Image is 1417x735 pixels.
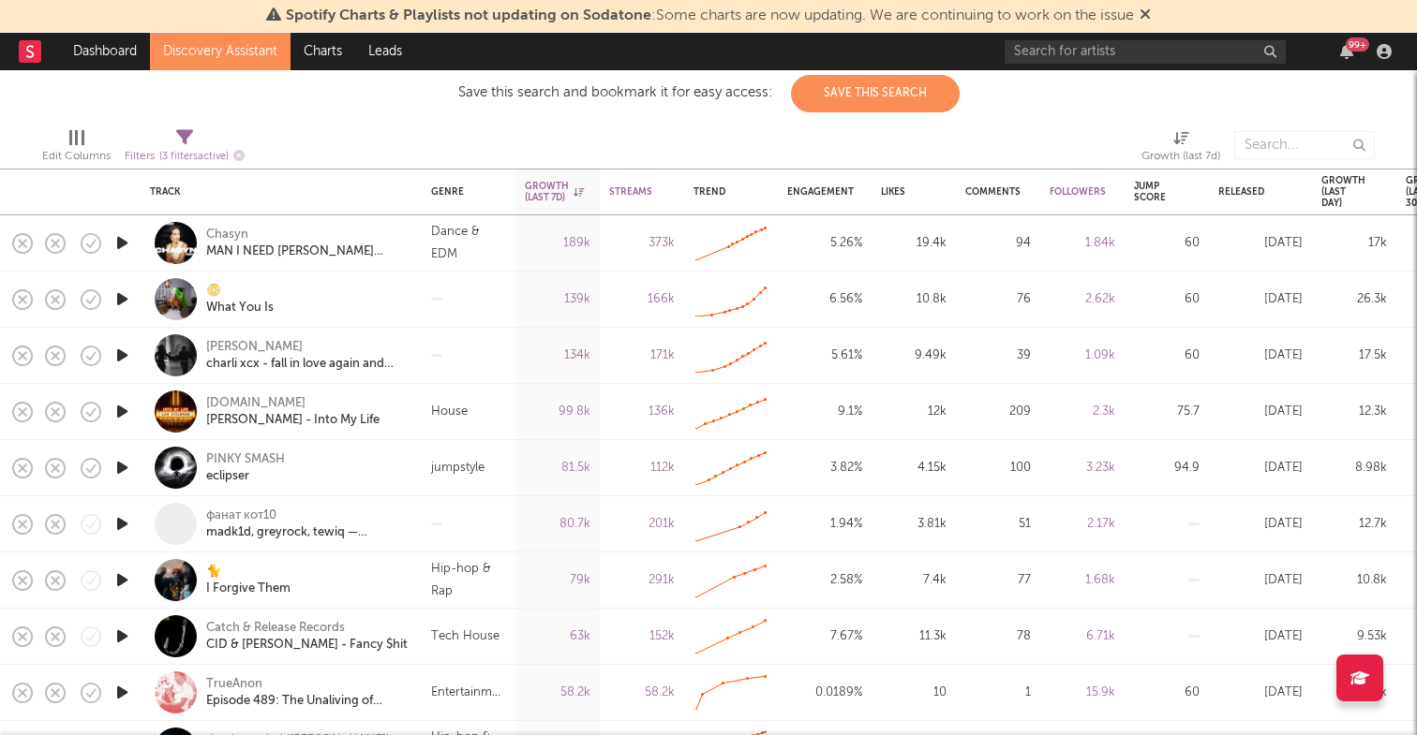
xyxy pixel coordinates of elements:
div: Save this search and bookmark it for easy access: [458,85,960,99]
div: 373k [609,232,675,255]
a: eclipser [206,468,249,485]
div: 10.8k [881,288,947,311]
div: 1.94 % [787,513,862,536]
div: 139k [525,288,590,311]
div: 79k [525,569,590,592]
div: [PERSON_NAME] [206,339,303,356]
div: Edit Columns [42,122,111,176]
div: 4.15k [881,457,947,479]
div: [DATE] [1218,682,1303,704]
div: 60 [1134,345,1200,367]
div: 9.1 % [787,401,862,423]
div: Dance & EDM [431,221,506,266]
div: 60 [1134,288,1200,311]
div: фанат кот10 [206,507,408,524]
div: [DATE] [1218,457,1303,479]
div: House [431,401,468,423]
a: Episode 489: The Unaliving of [PERSON_NAME] [206,693,408,710]
button: Save This Search [791,75,960,112]
div: 99 + [1346,37,1369,51]
div: Filters(3 filters active) [125,122,245,176]
div: Engagement [787,186,854,198]
div: 77 [965,569,1031,592]
div: Jump Score [1134,181,1171,203]
div: charli xcx - fall in love again and again (wuthering heights) everything is romantic [206,356,408,373]
div: Tech House [431,625,500,648]
div: 26.3k [1321,288,1387,311]
a: Discovery Assistant [150,33,291,70]
div: 209 [965,401,1031,423]
div: 1.84k [1050,232,1115,255]
div: 51 [965,513,1031,536]
input: Search... [1234,131,1375,159]
div: Catch & Release Records [206,620,408,637]
div: 3.82 % [787,457,862,479]
a: Catch & Release RecordsCID & [PERSON_NAME] - Fancy $hit [206,620,408,654]
div: Growth (last day) [1321,175,1365,209]
div: I Forgive Them [206,581,291,597]
div: 7.4k [881,569,947,592]
a: TrueAnon [206,676,262,693]
a: PINKY SMASH [206,451,285,468]
div: 136k [609,401,675,423]
a: фанат кот10madk1d, greyrock, tewiq — [PERSON_NAME] [206,507,408,541]
div: Growth (last 7d) [525,181,584,203]
a: What You Is [206,300,274,316]
div: 60 [1134,682,1200,704]
div: 134k [525,345,590,367]
div: 76 [965,288,1031,311]
div: Comments [965,186,1021,198]
div: 1 [965,682,1031,704]
div: 166k [609,288,675,311]
div: [DATE] [1218,569,1303,592]
div: 6.71k [1050,625,1115,648]
div: [DATE] [1218,513,1303,536]
div: 17k [1321,232,1387,255]
a: MAN I NEED [PERSON_NAME] REMIX [206,243,408,260]
div: 5.61 % [787,345,862,367]
div: 94 [965,232,1031,255]
div: 2.3k [1050,401,1115,423]
div: 94.9 [1134,457,1200,479]
a: [DOMAIN_NAME] [206,395,306,412]
div: Track [150,186,403,198]
a: Chasyn [206,227,248,243]
div: 12.7k [1321,513,1387,536]
span: : Some charts are now updating. We are continuing to work on the issue [286,8,1134,23]
a: 📀 [206,283,221,300]
div: 80.7k [525,513,590,536]
div: [DATE] [1218,345,1303,367]
div: 4.21k [1321,682,1387,704]
div: Filters [125,145,245,169]
div: 9.49k [881,345,947,367]
div: madk1d, greyrock, tewiq — [PERSON_NAME] [206,524,408,541]
span: Dismiss [1140,8,1151,23]
div: Streams [609,186,652,198]
div: CID & [PERSON_NAME] - Fancy $hit [206,637,408,654]
div: 2.58 % [787,569,862,592]
div: 291k [609,569,675,592]
div: [DATE] [1218,232,1303,255]
div: 5.26 % [787,232,862,255]
div: 2.17k [1050,513,1115,536]
div: 9.53k [1321,625,1387,648]
div: [PERSON_NAME] - Into My Life [206,412,380,429]
div: 63k [525,625,590,648]
div: 78 [965,625,1031,648]
div: 201k [609,513,675,536]
div: 75.7 [1134,401,1200,423]
a: Leads [355,33,415,70]
a: 🐈I Forgive Them [206,564,291,597]
div: 58.2k [609,682,675,704]
div: 99.8k [525,401,590,423]
div: 3.23k [1050,457,1115,479]
div: 3.81k [881,513,947,536]
div: 112k [609,457,675,479]
div: 60 [1134,232,1200,255]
